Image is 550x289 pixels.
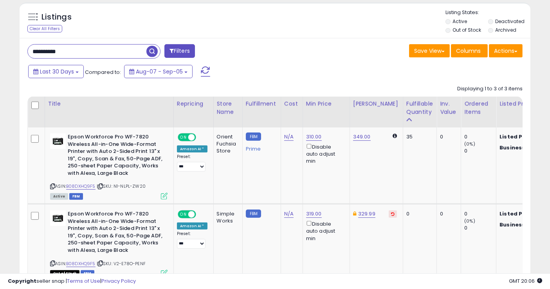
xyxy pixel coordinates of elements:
div: 0 [464,224,496,232]
img: 31Eyxv1KBsL._SL40_.jpg [50,210,66,226]
button: Columns [451,44,488,57]
label: Deactivated [496,18,525,25]
button: Last 30 Days [28,65,84,78]
div: Fulfillment [246,100,278,108]
span: ON [179,211,188,218]
div: Displaying 1 to 3 of 3 items [457,85,523,93]
div: Simple Works [217,210,236,224]
div: Amazon AI * [177,145,207,153]
span: | SKU: V2-E78O-PENF [97,260,146,267]
b: Business Price: [500,144,543,151]
div: Min Price [306,100,346,108]
div: 0 [464,147,496,154]
a: B08DXHQ9F5 [66,183,96,190]
label: Archived [496,27,517,33]
span: FBM [69,193,83,200]
div: Store Name [217,100,239,116]
div: Title [48,100,170,108]
div: Clear All Filters [27,25,62,32]
span: All listings currently available for purchase on Amazon [50,193,68,200]
strong: Copyright [8,277,36,285]
div: ASIN: [50,133,168,199]
a: B08DXHQ9F5 [66,260,96,267]
button: Actions [489,44,523,57]
a: 310.00 [306,133,322,141]
div: [PERSON_NAME] [353,100,400,108]
div: 0 [440,133,455,140]
span: OFF [195,211,207,218]
div: seller snap | | [8,278,136,285]
small: (0%) [464,141,475,147]
h5: Listings [41,12,72,23]
span: ON [179,134,188,141]
div: Disable auto adjust min [306,219,344,242]
button: Filters [164,44,195,58]
div: Inv. value [440,100,458,116]
img: 31Eyxv1KBsL._SL40_.jpg [50,133,66,149]
div: 0 [440,210,455,217]
small: FBM [246,133,261,141]
div: 0 [406,210,431,217]
span: Aug-07 - Sep-05 [136,68,183,75]
span: | SKU: N1-NLPL-ZW20 [97,183,146,189]
button: Aug-07 - Sep-05 [124,65,193,78]
a: 319.00 [306,210,322,218]
b: Listed Price: [500,133,535,140]
div: Prime [246,143,275,152]
span: 2025-10-6 20:06 GMT [509,277,542,285]
div: 0 [464,210,496,217]
a: Terms of Use [67,277,100,285]
a: N/A [284,210,294,218]
b: Epson Workforce Pro WF-7820 Wireless All-in-One Wide-Format Printer with Auto 2-Sided Print 13" x... [68,133,163,179]
p: Listing States: [445,9,530,16]
div: Cost [284,100,299,108]
a: Privacy Policy [101,277,136,285]
div: Orient Fuchsia Store [217,133,236,155]
div: 35 [406,133,431,140]
b: Business Price: [500,221,543,228]
button: Save View [409,44,450,57]
label: Out of Stock [453,27,481,33]
span: Compared to: [85,68,121,76]
label: Active [453,18,467,25]
span: Columns [456,47,481,55]
div: Preset: [177,231,207,248]
b: Epson Workforce Pro WF-7820 Wireless All-in-One Wide-Format Printer with Auto 2-Sided Print 13" x... [68,210,163,256]
a: 329.99 [358,210,375,218]
div: 0 [464,133,496,140]
div: Repricing [177,100,210,108]
span: OFF [195,134,207,141]
span: Last 30 Days [40,68,74,75]
div: Fulfillable Quantity [406,100,433,116]
div: Amazon AI * [177,223,207,230]
a: N/A [284,133,294,141]
b: Listed Price: [500,210,535,217]
div: Ordered Items [464,100,493,116]
small: (0%) [464,218,475,224]
small: FBM [246,210,261,218]
div: Preset: [177,154,207,171]
a: 349.00 [353,133,371,141]
div: Disable auto adjust min [306,142,344,165]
